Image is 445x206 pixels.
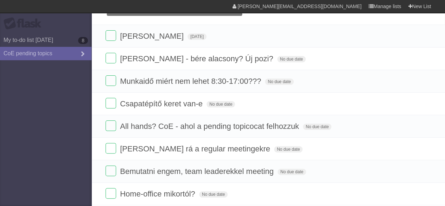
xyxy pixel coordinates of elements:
span: Home-office mikortól? [120,189,197,198]
span: [PERSON_NAME] - bére alacsony? Új pozi? [120,54,275,63]
label: Done [106,98,116,108]
label: Done [106,143,116,154]
span: No due date [277,56,306,62]
label: Done [106,75,116,86]
span: No due date [206,101,235,107]
span: [PERSON_NAME] rá a regular meetingekre [120,144,272,153]
span: Munkaidő miért nem lehet 8:30-17:00??? [120,77,263,86]
label: Done [106,188,116,199]
span: All hands? CoE - ahol a pending topicocat felhozzuk [120,122,301,131]
span: No due date [274,146,303,152]
label: Done [106,53,116,63]
span: No due date [303,124,331,130]
span: No due date [278,169,306,175]
b: 8 [78,37,88,44]
span: No due date [199,191,228,198]
span: [DATE] [187,33,206,40]
label: Done [106,120,116,131]
div: Flask [4,17,46,30]
label: Done [106,30,116,41]
span: Csapatépítő keret van-e [120,99,204,108]
span: Bemutatni engem, team leaderekkel meeting [120,167,275,176]
span: No due date [265,79,293,85]
span: [PERSON_NAME] [120,32,185,40]
label: Done [106,166,116,176]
